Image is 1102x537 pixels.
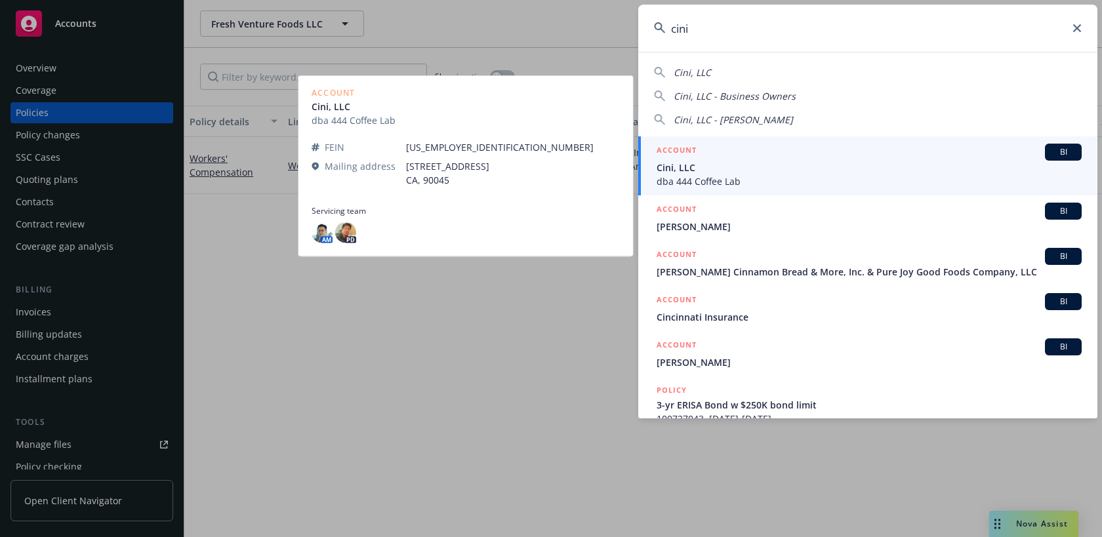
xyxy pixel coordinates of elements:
[657,412,1082,426] span: 100727043, [DATE]-[DATE]
[674,113,793,126] span: Cini, LLC - [PERSON_NAME]
[674,90,796,102] span: Cini, LLC - Business Owners
[1050,146,1076,158] span: BI
[657,338,697,354] h5: ACCOUNT
[1050,341,1076,353] span: BI
[657,384,687,397] h5: POLICY
[638,136,1097,195] a: ACCOUNTBICini, LLCdba 444 Coffee Lab
[638,331,1097,376] a: ACCOUNTBI[PERSON_NAME]
[1050,205,1076,217] span: BI
[638,286,1097,331] a: ACCOUNTBICincinnati Insurance
[1050,296,1076,308] span: BI
[657,174,1082,188] span: dba 444 Coffee Lab
[657,144,697,159] h5: ACCOUNT
[657,220,1082,233] span: [PERSON_NAME]
[657,161,1082,174] span: Cini, LLC
[638,241,1097,286] a: ACCOUNTBI[PERSON_NAME] Cinnamon Bread & More, Inc. & Pure Joy Good Foods Company, LLC
[657,265,1082,279] span: [PERSON_NAME] Cinnamon Bread & More, Inc. & Pure Joy Good Foods Company, LLC
[657,355,1082,369] span: [PERSON_NAME]
[674,66,711,79] span: Cini, LLC
[657,398,1082,412] span: 3-yr ERISA Bond w $250K bond limit
[657,293,697,309] h5: ACCOUNT
[638,376,1097,433] a: POLICY3-yr ERISA Bond w $250K bond limit100727043, [DATE]-[DATE]
[657,248,697,264] h5: ACCOUNT
[638,195,1097,241] a: ACCOUNTBI[PERSON_NAME]
[657,203,697,218] h5: ACCOUNT
[638,5,1097,52] input: Search...
[657,310,1082,324] span: Cincinnati Insurance
[1050,250,1076,262] span: BI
